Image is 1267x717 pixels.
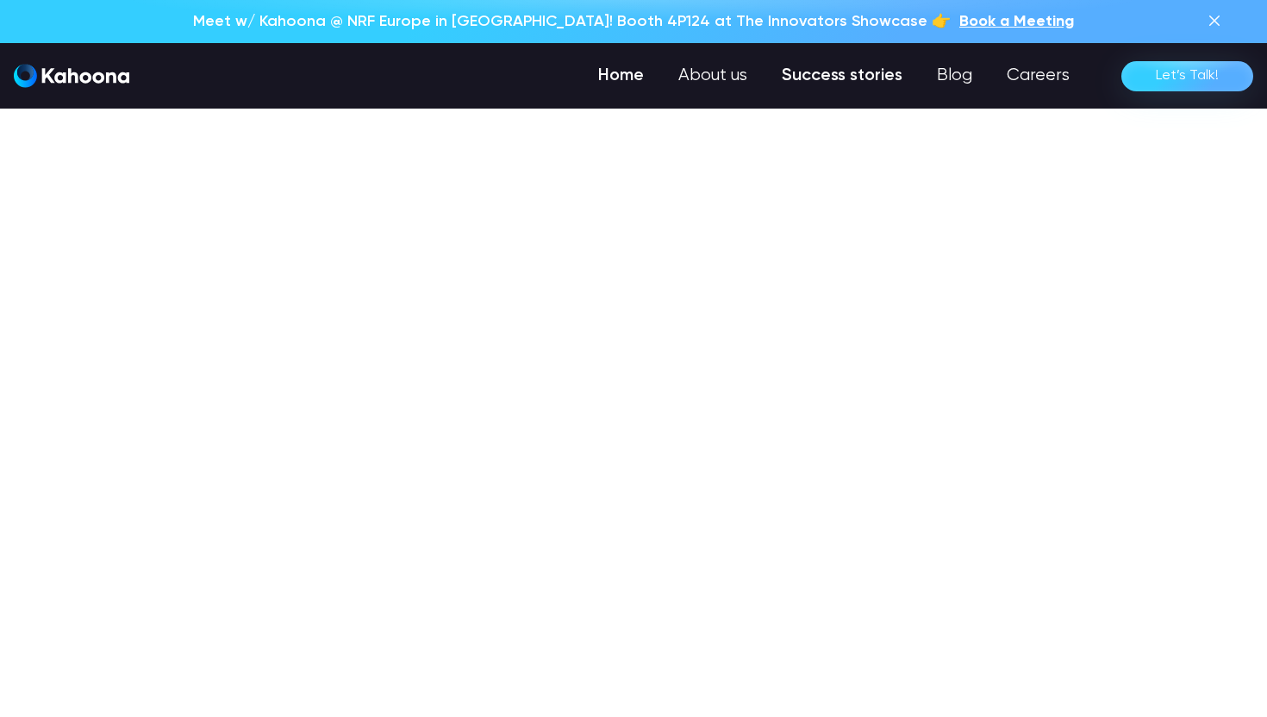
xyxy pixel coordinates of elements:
div: Let’s Talk! [1156,62,1219,90]
a: Book a Meeting [959,10,1074,33]
span: Book a Meeting [959,14,1074,29]
a: Let’s Talk! [1121,61,1253,91]
img: Kahoona logo white [14,64,129,88]
a: Home [581,59,661,93]
a: Blog [920,59,989,93]
a: About us [661,59,765,93]
p: Meet w/ Kahoona @ NRF Europe in [GEOGRAPHIC_DATA]! Booth 4P124 at The Innovators Showcase 👉 [193,10,951,33]
a: Careers [989,59,1087,93]
a: Success stories [765,59,920,93]
a: home [14,64,129,89]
